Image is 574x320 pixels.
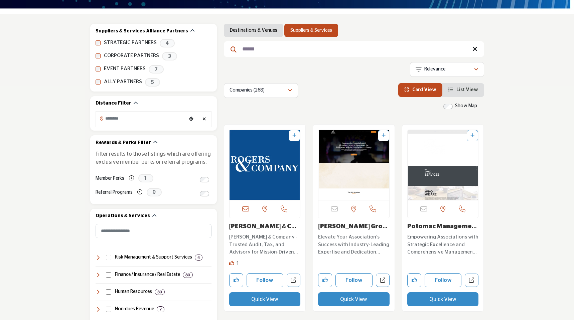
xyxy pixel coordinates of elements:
input: Select Non-dues Revenue checkbox [106,307,111,312]
p: Elevate Your Association's Success with Industry-Leading Expertise and Dedication Renowned for it... [318,233,390,256]
span: 1 [236,261,239,266]
h3: Potomac Management Resources [407,223,479,230]
span: 7 [149,65,164,73]
b: 80 [185,273,190,277]
input: Select Finance / Insurance / Real Estate checkbox [106,272,111,278]
a: Suppliers & Services [290,27,332,34]
input: CORPORATE PARTNERS checkbox [96,53,101,58]
a: View List [448,88,478,92]
span: 1 [138,174,153,182]
a: Elevate Your Association's Success with Industry-Leading Expertise and Dedication Renowned for it... [318,232,390,256]
label: EVENT PARTNERS [104,65,146,73]
h4: Non-dues Revenue: Programs like affinity partnerships, sponsorships, and other revenue-generating... [115,306,154,313]
li: Card View [398,83,442,97]
a: Open potomac-management-resources in new tab [465,274,478,287]
h2: Suppliers & Services Alliance Partners [96,28,188,35]
label: Referral Programs [96,187,133,198]
label: STRATEGIC PARTNERS [104,39,157,47]
a: Open Listing in new tab [318,130,389,200]
b: 4 [197,255,200,260]
a: Open Listing in new tab [408,130,478,200]
input: Search Location [96,112,186,125]
div: Clear search location [199,112,209,127]
p: Companies (268) [230,87,265,94]
input: STRATEGIC PARTNERS checkbox [96,40,101,45]
label: Show Map [455,103,477,110]
label: CORPORATE PARTNERS [104,52,159,60]
div: Choose your current location [186,112,196,127]
img: Angela Rogers Group [318,130,389,200]
a: [PERSON_NAME] & Company - Trusted Audit, Tax, and Advisory for Mission-Driven Organizations At [P... [229,232,301,256]
li: List View [442,83,484,97]
label: Member Perks [96,173,124,184]
input: ALLY PARTNERS checkbox [96,79,101,85]
span: 5 [145,78,160,87]
b: 30 [157,290,162,294]
button: Quick View [318,292,390,306]
a: Add To List [382,133,386,138]
img: Potomac Management Resources [408,130,478,200]
input: Switch to Member Perks [200,177,209,182]
span: 0 [147,188,162,196]
span: 3 [162,52,177,60]
button: Like company [229,273,243,287]
button: Follow [335,273,373,287]
label: ALLY PARTNERS [104,78,142,86]
h4: Finance / Insurance / Real Estate: Financial management, accounting, insurance, banking, payroll,... [115,272,180,278]
input: Search Keyword [224,41,484,57]
a: Destinations & Venues [230,27,277,34]
a: Open Listing in new tab [230,130,300,200]
button: Like company [318,273,332,287]
p: Relevance [424,66,445,73]
div: 7 Results For Non-dues Revenue [157,306,164,312]
div: 80 Results For Finance / Insurance / Real Estate [183,272,193,278]
h2: Rewards & Perks Filter [96,140,151,146]
button: Companies (268) [224,83,298,98]
a: Potomac Management R... [407,223,478,237]
a: Add To List [470,133,474,138]
input: Search Category [96,224,211,238]
p: Empowering Associations with Strategic Excellence and Comprehensive Management Solutions Located ... [407,233,479,256]
button: Quick View [407,292,479,306]
img: Rogers & Company PLLC [230,130,300,200]
h3: Rogers & Company PLLC [229,223,301,230]
div: 4 Results For Risk Management & Support Services [195,255,202,261]
h2: Distance Filter [96,100,131,107]
span: Card View [412,88,436,92]
p: [PERSON_NAME] & Company - Trusted Audit, Tax, and Advisory for Mission-Driven Organizations At [P... [229,233,301,256]
input: Select Risk Management & Support Services checkbox [106,255,111,260]
h2: Operations & Services [96,213,150,219]
a: View Card [404,88,436,92]
span: 4 [160,39,175,47]
input: Switch to Referral Programs [200,191,209,196]
button: Relevance [410,62,484,77]
a: [PERSON_NAME] & Company PLL... [229,223,296,237]
h4: Risk Management & Support Services: Services for cancellation insurance and transportation soluti... [115,254,192,261]
a: [PERSON_NAME] Group [318,223,388,237]
a: Add To List [292,133,296,138]
a: Open angela-rogers-group in new tab [376,274,390,287]
button: Follow [425,273,462,287]
p: Filter results to those listings which are offering exclusive member perks or referral programs. [96,150,211,166]
div: 30 Results For Human Resources [155,289,165,295]
a: Empowering Associations with Strategic Excellence and Comprehensive Management Solutions Located ... [407,232,479,256]
span: List View [456,88,478,92]
button: Quick View [229,292,301,306]
a: Open rogers-company-pllc in new tab [287,274,300,287]
i: Like [229,261,234,266]
b: 7 [159,307,162,312]
button: Follow [247,273,284,287]
button: Like company [407,273,421,287]
input: Select Human Resources checkbox [106,289,111,295]
input: EVENT PARTNERS checkbox [96,66,101,71]
h3: Angela Rogers Group [318,223,390,230]
h4: Human Resources: Services and solutions for employee management, benefits, recruiting, compliance... [115,289,152,295]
